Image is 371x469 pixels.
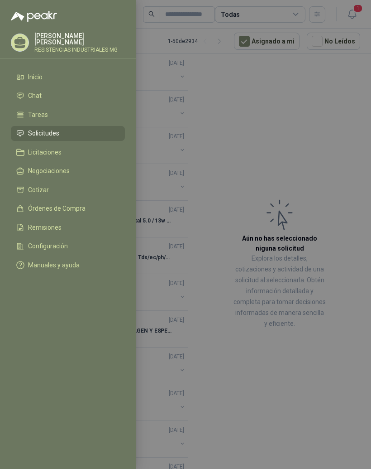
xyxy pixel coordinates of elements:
span: Cotizar [28,186,49,193]
span: Configuración [28,242,68,250]
span: Solicitudes [28,130,59,137]
a: Órdenes de Compra [11,201,125,217]
span: Tareas [28,111,48,118]
a: Tareas [11,107,125,122]
img: Logo peakr [11,11,57,22]
a: Remisiones [11,220,125,235]
a: Cotizar [11,182,125,198]
a: Negociaciones [11,164,125,179]
a: Solicitudes [11,126,125,141]
span: Manuales y ayuda [28,261,80,269]
p: [PERSON_NAME] [PERSON_NAME] [34,33,125,45]
a: Manuales y ayuda [11,257,125,273]
span: Licitaciones [28,149,62,156]
span: Chat [28,92,42,99]
a: Chat [11,88,125,104]
a: Inicio [11,69,125,85]
a: Configuración [11,239,125,254]
span: Remisiones [28,224,62,231]
span: Órdenes de Compra [28,205,86,212]
span: Inicio [28,73,43,81]
span: Negociaciones [28,167,70,174]
a: Licitaciones [11,145,125,160]
p: RESISTENCIAS INDUSTRIALES MG [34,47,125,53]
